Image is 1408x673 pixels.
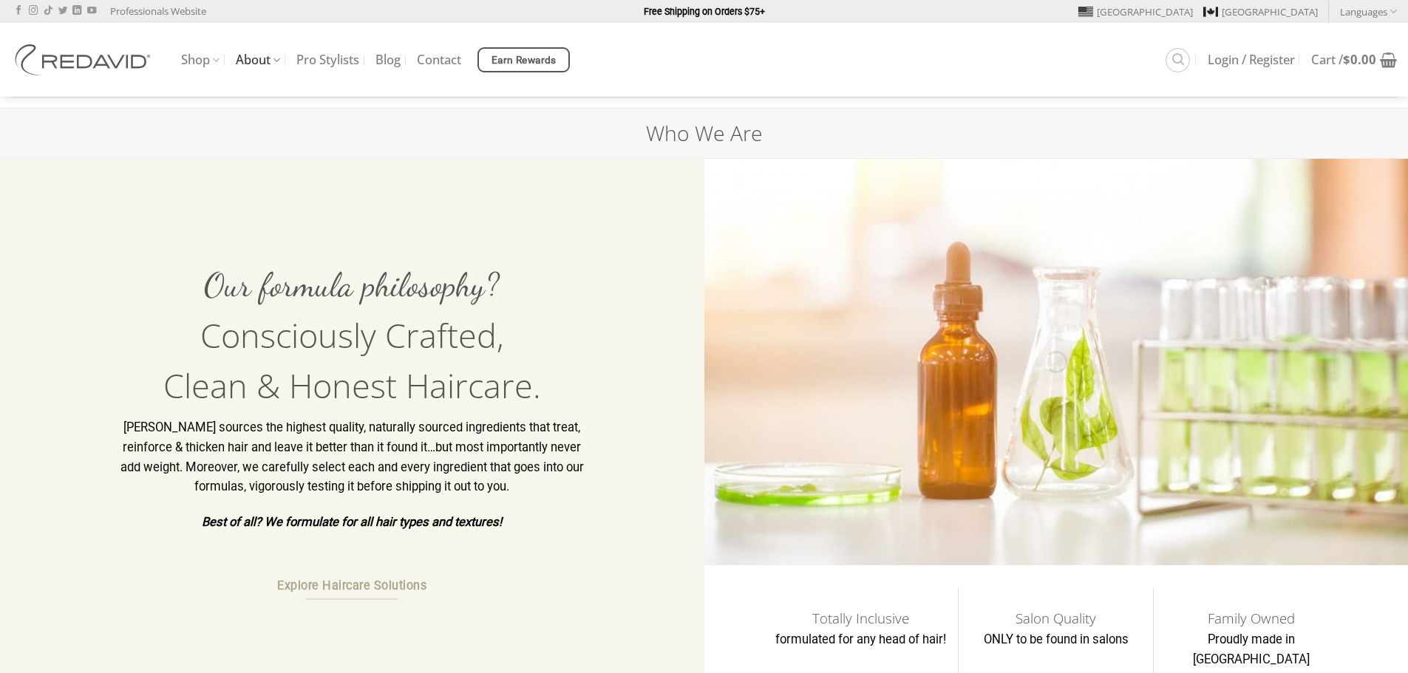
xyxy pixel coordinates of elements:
a: Login / Register [1208,47,1295,73]
img: REDAVID Salon Products | United States [11,44,159,75]
p: ONLY to be found in salons [970,630,1143,650]
span: Explore Haircare Solutions [277,576,426,595]
a: Pro Stylists [296,47,359,73]
h3: Consciously Crafted, [119,318,585,352]
a: Earn Rewards [477,47,570,72]
a: Search [1166,48,1190,72]
a: Follow on TikTok [44,6,52,16]
a: Follow on YouTube [87,6,96,16]
span: Earn Rewards [492,52,557,69]
a: Follow on LinkedIn [72,6,81,16]
a: [GEOGRAPHIC_DATA] [1078,1,1193,23]
p: [PERSON_NAME] sources the highest quality, naturally sourced ingredients that treat, reinforce & ... [119,418,585,497]
h4: Salon Quality [970,613,1143,624]
a: Contact [417,47,461,73]
span: Login / Register [1208,54,1295,66]
span: Our formula philosophy? [204,265,500,305]
strong: Free Shipping on Orders $75+ [644,6,765,17]
bdi: 0.00 [1343,51,1376,68]
a: Languages [1340,1,1397,22]
a: About [236,46,280,75]
p: Proudly made in [GEOGRAPHIC_DATA] [1165,630,1338,669]
a: [GEOGRAPHIC_DATA] [1203,1,1318,23]
a: Follow on Twitter [58,6,67,16]
h3: Clean & Honest Haircare. [119,369,585,402]
h4: Family Owned [1165,613,1338,624]
h4: Totally Inclusive [775,613,948,624]
a: Shop [181,46,220,75]
h1: Who We Are [646,120,763,147]
span: $ [1343,51,1350,68]
a: Explore Haircare Solutions [275,571,429,601]
a: Cart /$0.00 [1311,44,1397,76]
p: formulated for any head of hair! [775,630,948,650]
span: Cart / [1311,54,1376,66]
a: Follow on Facebook [14,6,23,16]
strong: Best of all? We formulate for all hair types and textures! [202,515,502,529]
a: Follow on Instagram [29,6,38,16]
a: Blog [375,47,401,73]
